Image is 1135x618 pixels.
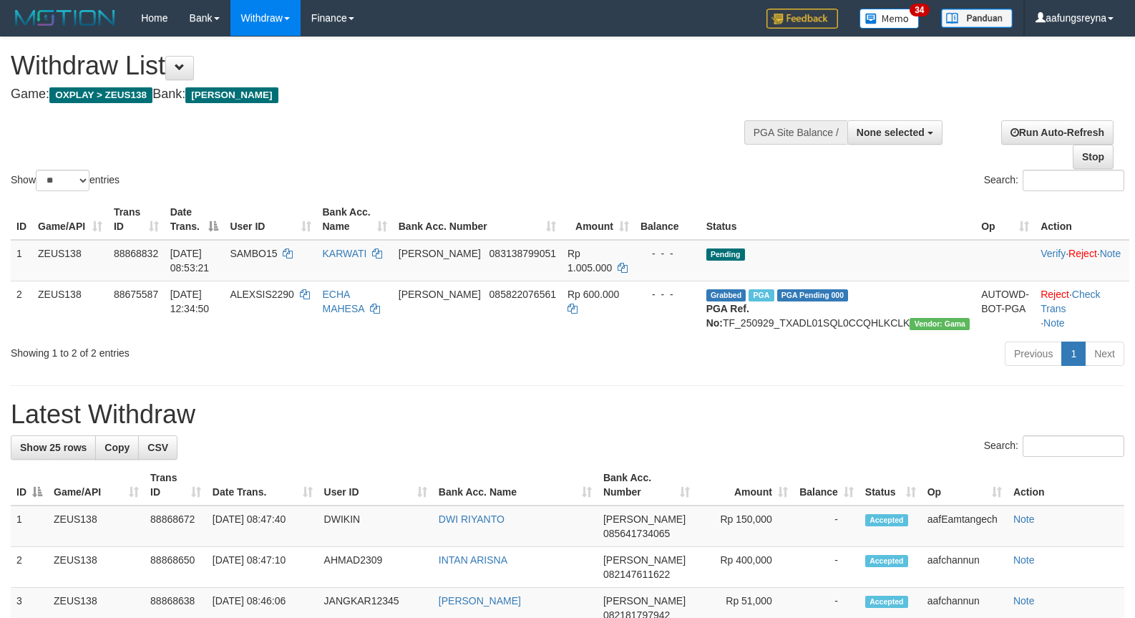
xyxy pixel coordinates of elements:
td: 2 [11,547,48,588]
a: ECHA MAHESA [323,289,364,314]
span: Copy 085641734065 to clipboard [603,528,670,539]
img: MOTION_logo.png [11,7,120,29]
a: INTAN ARISNA [439,554,507,566]
input: Search: [1023,170,1124,191]
span: [PERSON_NAME] [399,248,481,259]
a: [PERSON_NAME] [439,595,521,607]
a: KARWATI [323,248,367,259]
span: PGA Pending [777,289,849,301]
td: 1 [11,506,48,547]
div: - - - [640,287,695,301]
th: Amount: activate to sort column ascending [562,199,635,240]
th: Trans ID: activate to sort column ascending [145,465,207,506]
a: Copy [95,435,139,460]
td: AUTOWD-BOT-PGA [975,281,1035,336]
td: ZEUS138 [32,281,108,336]
a: DWI RIYANTO [439,513,505,525]
span: Copy [104,442,130,453]
th: User ID: activate to sort column ascending [318,465,433,506]
label: Search: [984,170,1124,191]
span: [PERSON_NAME] [603,513,686,525]
span: None selected [857,127,925,138]
td: 88868672 [145,506,207,547]
a: Reject [1041,289,1069,300]
select: Showentries [36,170,89,191]
th: Game/API: activate to sort column ascending [32,199,108,240]
a: Note [1013,513,1035,525]
th: Bank Acc. Name: activate to sort column ascending [317,199,393,240]
span: Pending [706,248,745,261]
th: Balance [635,199,701,240]
th: Op: activate to sort column ascending [922,465,1008,506]
span: ALEXSIS2290 [230,289,294,300]
th: Op: activate to sort column ascending [975,199,1035,240]
td: · · [1035,281,1129,336]
th: Bank Acc. Number: activate to sort column ascending [393,199,562,240]
th: Trans ID: activate to sort column ascending [108,199,165,240]
td: 88868650 [145,547,207,588]
span: Copy 085822076561 to clipboard [489,289,556,300]
td: 1 [11,240,32,281]
a: Verify [1041,248,1066,259]
span: Rp 1.005.000 [567,248,612,274]
a: CSV [138,435,177,460]
h1: Latest Withdraw [11,400,1124,429]
th: Game/API: activate to sort column ascending [48,465,145,506]
span: Copy 083138799051 to clipboard [489,248,556,259]
a: Note [1043,317,1065,329]
span: Accepted [865,514,908,526]
span: [DATE] 12:34:50 [170,289,210,314]
span: [PERSON_NAME] [603,554,686,566]
a: Show 25 rows [11,435,96,460]
input: Search: [1023,435,1124,457]
td: Rp 400,000 [696,547,794,588]
a: Note [1013,554,1035,566]
td: ZEUS138 [32,240,108,281]
span: [PERSON_NAME] [603,595,686,607]
td: ZEUS138 [48,547,145,588]
th: Date Trans.: activate to sort column descending [165,199,225,240]
th: Bank Acc. Number: activate to sort column ascending [598,465,696,506]
a: Next [1085,342,1124,366]
b: PGA Ref. No: [706,303,749,329]
td: TF_250929_TXADL01SQL0CCQHLKCLK [701,281,976,336]
td: DWIKIN [318,506,433,547]
a: Run Auto-Refresh [1001,120,1114,145]
span: CSV [147,442,168,453]
img: Button%20Memo.svg [859,9,920,29]
td: 2 [11,281,32,336]
th: Action [1008,465,1124,506]
h4: Game: Bank: [11,87,742,102]
td: aafchannun [922,547,1008,588]
td: aafEamtangech [922,506,1008,547]
th: Status [701,199,976,240]
a: Note [1100,248,1121,259]
label: Show entries [11,170,120,191]
td: [DATE] 08:47:40 [207,506,318,547]
a: Note [1013,595,1035,607]
th: ID [11,199,32,240]
h1: Withdraw List [11,52,742,80]
span: Vendor URL: https://trx31.1velocity.biz [910,318,970,330]
td: - [794,506,859,547]
span: 88868832 [114,248,158,259]
span: Rp 600.000 [567,289,619,300]
span: Show 25 rows [20,442,87,453]
span: Copy 082147611622 to clipboard [603,569,670,580]
a: Stop [1073,145,1114,169]
td: [DATE] 08:47:10 [207,547,318,588]
button: None selected [847,120,942,145]
span: SAMBO15 [230,248,277,259]
div: Showing 1 to 2 of 2 entries [11,340,462,360]
span: 34 [910,4,929,16]
a: Previous [1005,342,1062,366]
a: Check Trans [1041,289,1100,314]
td: · · [1035,240,1129,281]
th: Date Trans.: activate to sort column ascending [207,465,318,506]
th: ID: activate to sort column descending [11,465,48,506]
span: Grabbed [706,289,746,301]
td: ZEUS138 [48,506,145,547]
td: Rp 150,000 [696,506,794,547]
span: [PERSON_NAME] [399,289,481,300]
div: - - - [640,246,695,261]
